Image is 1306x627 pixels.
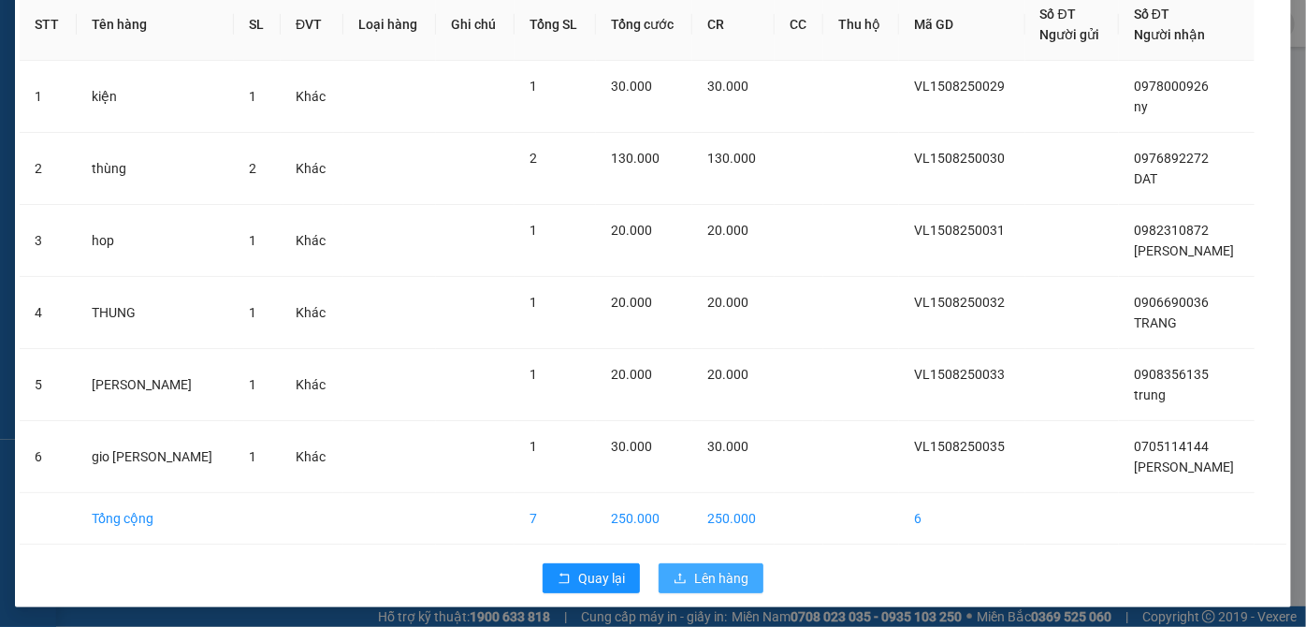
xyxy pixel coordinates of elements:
[694,568,748,589] span: Lên hàng
[530,151,537,166] span: 2
[543,563,640,593] button: rollbackQuay lại
[20,205,77,277] td: 3
[914,79,1005,94] span: VL1508250029
[530,439,537,454] span: 1
[77,133,234,205] td: thùng
[659,563,763,593] button: uploadLên hàng
[1134,243,1234,258] span: [PERSON_NAME]
[530,367,537,382] span: 1
[707,367,748,382] span: 20.000
[914,367,1005,382] span: VL1508250033
[611,439,652,454] span: 30.000
[611,367,652,382] span: 20.000
[707,151,756,166] span: 130.000
[707,439,748,454] span: 30.000
[20,349,77,421] td: 5
[530,295,537,310] span: 1
[530,223,537,238] span: 1
[1134,27,1205,42] span: Người nhận
[1134,459,1234,474] span: [PERSON_NAME]
[914,223,1005,238] span: VL1508250031
[707,79,748,94] span: 30.000
[249,89,256,104] span: 1
[1040,27,1100,42] span: Người gửi
[77,493,234,545] td: Tổng cộng
[249,233,256,248] span: 1
[77,421,234,493] td: gio [PERSON_NAME]
[77,61,234,133] td: kiện
[1134,315,1177,330] span: TRANG
[77,349,234,421] td: [PERSON_NAME]
[558,572,571,587] span: rollback
[20,421,77,493] td: 6
[611,223,652,238] span: 20.000
[281,421,343,493] td: Khác
[249,449,256,464] span: 1
[1134,79,1209,94] span: 0978000926
[1134,439,1209,454] span: 0705114144
[515,493,596,545] td: 7
[20,61,77,133] td: 1
[281,277,343,349] td: Khác
[77,277,234,349] td: THUNG
[1134,367,1209,382] span: 0908356135
[914,151,1005,166] span: VL1508250030
[1134,151,1209,166] span: 0976892272
[611,295,652,310] span: 20.000
[249,377,256,392] span: 1
[1134,295,1209,310] span: 0906690036
[1040,7,1076,22] span: Số ĐT
[1134,171,1157,186] span: DAT
[281,61,343,133] td: Khác
[674,572,687,587] span: upload
[20,277,77,349] td: 4
[1134,387,1166,402] span: trung
[578,568,625,589] span: Quay lại
[77,205,234,277] td: hop
[692,493,775,545] td: 250.000
[707,295,748,310] span: 20.000
[611,79,652,94] span: 30.000
[281,205,343,277] td: Khác
[611,151,660,166] span: 130.000
[281,133,343,205] td: Khác
[1134,223,1209,238] span: 0982310872
[249,161,256,176] span: 2
[530,79,537,94] span: 1
[1134,7,1169,22] span: Số ĐT
[707,223,748,238] span: 20.000
[249,305,256,320] span: 1
[20,133,77,205] td: 2
[281,349,343,421] td: Khác
[1134,99,1148,114] span: ny
[596,493,693,545] td: 250.000
[914,295,1005,310] span: VL1508250032
[914,439,1005,454] span: VL1508250035
[899,493,1025,545] td: 6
